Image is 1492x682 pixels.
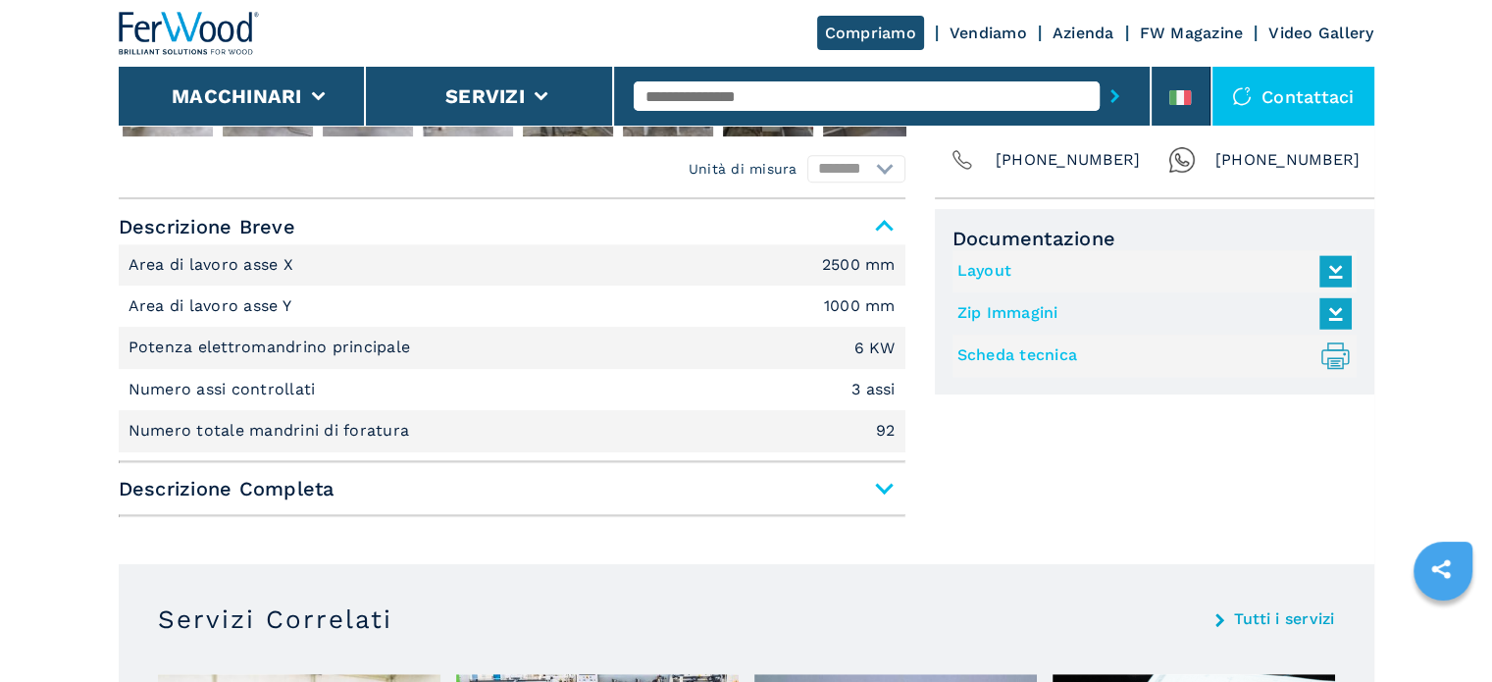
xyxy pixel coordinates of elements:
em: 6 KW [854,341,896,356]
a: Scheda tecnica [957,340,1342,372]
a: Tutti i servizi [1234,611,1335,627]
img: Phone [949,146,976,174]
img: Contattaci [1232,86,1252,106]
p: Area di lavoro asse Y [129,295,297,317]
span: Descrizione Completa [119,471,905,506]
a: sharethis [1416,545,1466,594]
em: 1000 mm [824,298,896,314]
a: Layout [957,255,1342,288]
a: Video Gallery [1268,24,1373,42]
em: 2500 mm [822,257,896,273]
div: Descrizione Breve [119,244,905,452]
em: Unità di misura [689,159,797,179]
span: Documentazione [952,227,1357,250]
button: submit-button [1100,74,1130,119]
p: Numero totale mandrini di foratura [129,420,415,442]
em: 3 assi [851,382,896,397]
a: Vendiamo [950,24,1027,42]
span: [PHONE_NUMBER] [996,146,1141,174]
img: Whatsapp [1168,146,1196,174]
p: Area di lavoro asse X [129,254,299,276]
img: Ferwood [119,12,260,55]
button: Servizi [445,84,525,108]
a: Compriamo [817,16,924,50]
h3: Servizi Correlati [158,603,392,635]
em: 92 [876,423,896,439]
a: Zip Immagini [957,297,1342,330]
p: Potenza elettromandrino principale [129,337,416,358]
span: Descrizione Breve [119,209,905,244]
div: Contattaci [1212,67,1374,126]
a: FW Magazine [1140,24,1244,42]
p: Numero assi controllati [129,379,321,400]
span: [PHONE_NUMBER] [1215,146,1361,174]
a: Azienda [1053,24,1114,42]
button: Macchinari [172,84,302,108]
